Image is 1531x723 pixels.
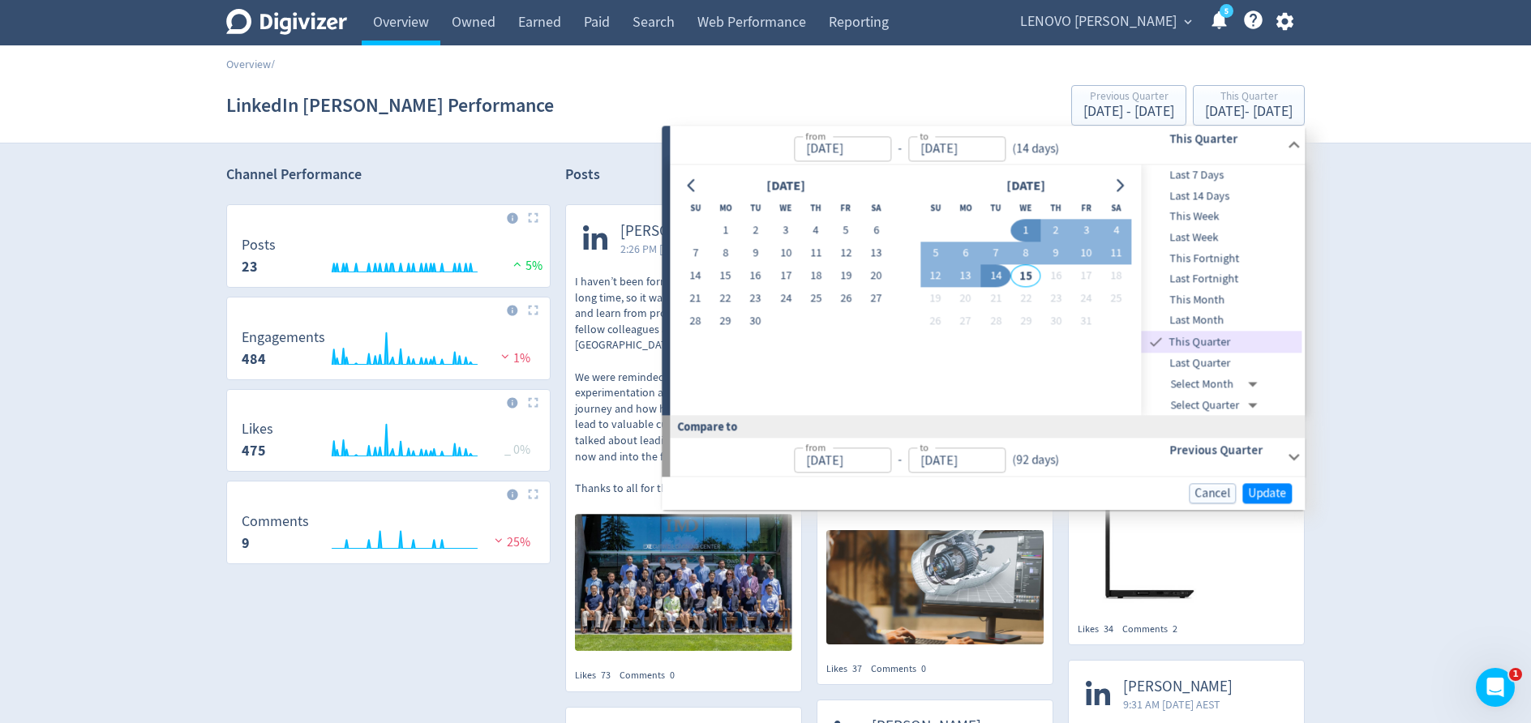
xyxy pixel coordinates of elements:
[680,197,710,220] th: Sunday
[1010,265,1040,288] button: 15
[670,165,1305,416] div: from-to(14 days)This Quarter
[1142,310,1302,332] div: Last Month
[1101,242,1131,265] button: 11
[920,310,950,333] button: 26
[242,441,266,460] strong: 475
[1509,668,1522,681] span: 1
[1242,483,1292,503] button: Update
[980,288,1010,310] button: 21
[740,197,770,220] th: Tuesday
[831,220,861,242] button: 5
[1123,678,1233,696] span: [PERSON_NAME]
[801,265,831,288] button: 18
[1142,165,1302,416] nav: presets
[509,258,542,274] span: 5%
[1205,91,1293,105] div: This Quarter
[980,197,1010,220] th: Tuesday
[226,79,554,131] h1: LinkedIn [PERSON_NAME] Performance
[242,512,309,531] dt: Comments
[1122,622,1186,636] div: Comments
[680,265,710,288] button: 14
[805,129,826,143] label: from
[1041,197,1071,220] th: Thursday
[920,288,950,310] button: 19
[761,175,810,197] div: [DATE]
[1071,197,1101,220] th: Friday
[740,220,770,242] button: 2
[1248,487,1286,499] span: Update
[1006,139,1066,158] div: ( 14 days )
[1220,4,1233,18] a: 5
[920,441,928,455] label: to
[234,514,543,557] svg: Comments 9
[831,242,861,265] button: 12
[1001,175,1050,197] div: [DATE]
[1041,288,1071,310] button: 23
[1083,91,1174,105] div: Previous Quarter
[1071,265,1101,288] button: 17
[242,420,273,439] dt: Likes
[980,242,1010,265] button: 7
[1142,250,1302,267] span: This Fortnight
[1142,186,1302,207] div: Last 14 Days
[491,534,530,550] span: 25%
[1224,6,1229,17] text: 5
[805,441,826,455] label: from
[1010,197,1040,220] th: Wednesday
[1123,696,1233,712] span: 9:31 AM [DATE] AEST
[740,265,770,288] button: 16
[861,197,891,220] th: Saturday
[1142,291,1302,309] span: This Month
[566,205,801,656] a: [PERSON_NAME]2:26 PM [DATE] AESTI haven’t been formally back in school for a long time, so it was...
[242,533,250,553] strong: 9
[852,662,862,675] span: 37
[234,421,543,464] svg: Likes 475
[680,288,710,310] button: 21
[1142,207,1302,228] div: This Week
[680,174,704,197] button: Go to previous month
[1142,165,1302,186] div: Last 7 Days
[1010,242,1040,265] button: 8
[1041,242,1071,265] button: 9
[528,397,538,408] img: Placeholder
[770,197,800,220] th: Wednesday
[1108,174,1131,197] button: Go to next month
[770,288,800,310] button: 24
[1071,85,1186,126] button: Previous Quarter[DATE] - [DATE]
[1171,374,1264,395] div: Select Month
[1173,622,1177,635] span: 2
[801,288,831,310] button: 25
[620,669,684,682] div: Comments
[528,212,538,223] img: Placeholder
[801,220,831,242] button: 4
[831,197,861,220] th: Friday
[740,288,770,310] button: 23
[242,349,266,369] strong: 484
[1476,668,1515,707] iframe: Intercom live chat
[920,197,950,220] th: Sunday
[861,288,891,310] button: 27
[1171,395,1264,416] div: Select Quarter
[871,662,935,676] div: Comments
[1142,331,1302,353] div: This Quarter
[710,220,740,242] button: 1
[528,305,538,315] img: Placeholder
[1142,227,1302,248] div: Last Week
[1078,622,1122,636] div: Likes
[670,126,1305,165] div: from-to(14 days)This Quarter
[1006,451,1059,470] div: ( 92 days )
[565,165,600,190] h2: Posts
[921,662,926,675] span: 0
[1142,354,1302,372] span: Last Quarter
[1071,242,1101,265] button: 10
[710,197,740,220] th: Monday
[234,330,543,373] svg: Engagements 484
[1020,9,1177,35] span: LENOVO [PERSON_NAME]
[601,669,611,682] span: 73
[801,197,831,220] th: Thursday
[861,242,891,265] button: 13
[1041,220,1071,242] button: 2
[620,241,730,257] span: 2:26 PM [DATE] AEST
[242,328,325,347] dt: Engagements
[1194,487,1230,499] span: Cancel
